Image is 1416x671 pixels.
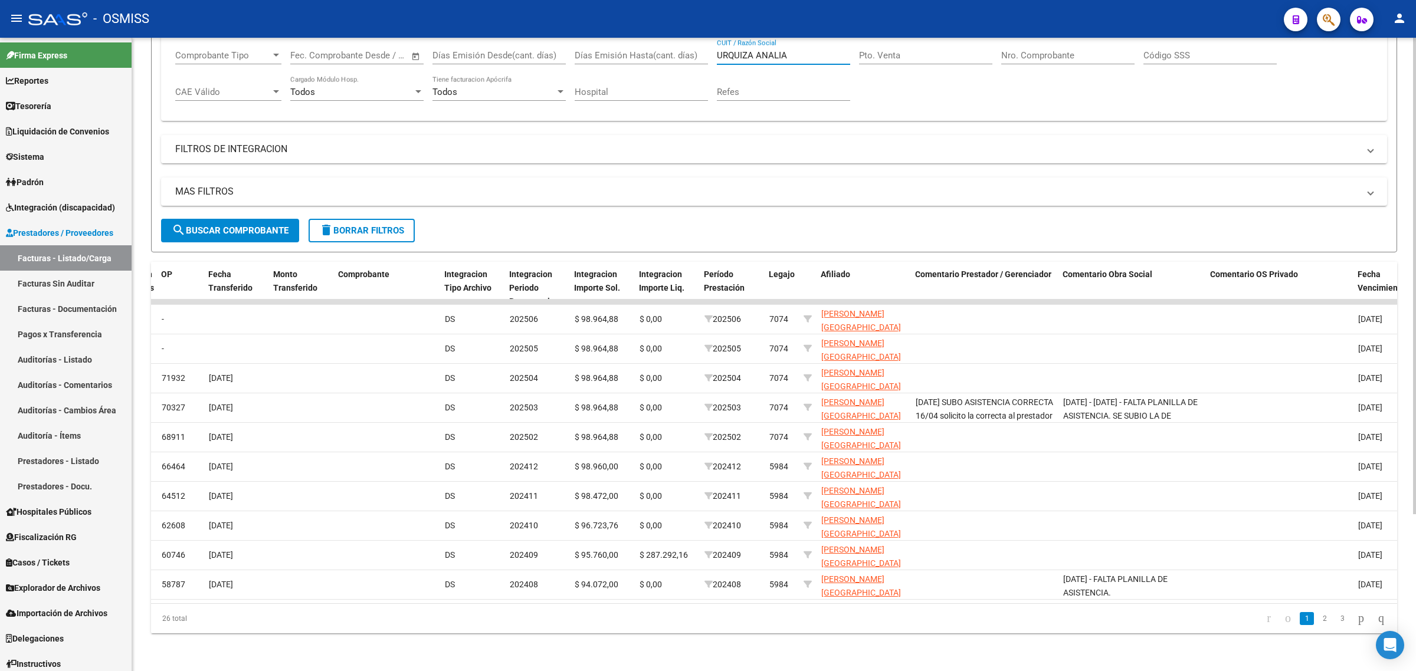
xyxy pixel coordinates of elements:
span: Comentario Obra Social [1063,269,1152,279]
span: 202504 [510,373,538,383]
span: Prestadores / Proveedores [6,226,113,239]
span: - OSMISS [93,6,149,32]
span: [DATE] [209,432,233,442]
a: go to next page [1353,612,1369,625]
span: Fecha Vencimiento [1358,269,1405,292]
span: [DATE] [209,491,233,501]
div: 7074 [769,430,788,444]
mat-icon: delete [319,223,333,237]
span: 202410 [510,521,538,530]
mat-expansion-panel-header: MAS FILTROS [161,177,1387,206]
span: [DATE] [1358,521,1382,530]
span: Liquidación de Convenios [6,125,109,138]
span: 202503 [704,403,741,412]
input: Start date [290,50,329,61]
span: Explorador de Archivos [6,581,100,594]
span: $ 98.964,88 [575,373,618,383]
datatable-header-cell: OP [156,262,204,314]
div: 5984 [769,578,788,591]
span: 58787 [162,580,185,589]
span: 202503 [510,403,538,412]
span: [DATE] SUBO ASISTENCIA CORRECTA 16/04 solicito la correcta al prestador [916,397,1053,420]
span: $ 0,00 [640,314,662,324]
datatable-header-cell: Comentario Obra Social [1058,262,1205,314]
span: Delegaciones [6,632,64,645]
span: Fecha Transferido [208,269,253,292]
div: 5984 [769,519,788,532]
li: page 2 [1316,608,1333,629]
li: page 1 [1298,608,1316,629]
span: 202412 [510,462,538,471]
span: [DATE] [209,580,233,589]
mat-expansion-panel-header: FILTROS DE INTEGRACION [161,135,1387,163]
button: Open calendar [409,50,423,63]
span: 202506 [510,314,538,324]
datatable-header-cell: Comentario OS Privado [1205,262,1353,314]
span: $ 0,00 [640,580,662,589]
span: 202505 [704,344,741,353]
span: Todos [290,87,315,97]
span: $ 94.072,00 [575,580,618,589]
a: 3 [1335,612,1349,625]
span: Integracion Tipo Archivo [444,269,491,292]
span: 202411 [704,491,741,501]
span: [DATE] [209,462,233,471]
span: DS [445,373,455,383]
div: 5984 [769,460,788,473]
span: [DATE] [1358,580,1382,589]
span: Buscar Comprobante [172,225,289,236]
span: [DATE] [1358,462,1382,471]
a: go to last page [1373,612,1389,625]
span: $ 98.964,88 [575,344,618,353]
span: $ 95.760,00 [575,550,618,560]
span: DS [445,491,455,501]
input: End date [339,50,396,61]
span: 202502 [510,432,538,442]
span: Integracion Importe Sol. [574,269,620,292]
span: $ 0,00 [640,491,662,501]
span: [PERSON_NAME][GEOGRAPHIC_DATA] [821,368,901,391]
span: DS [445,344,455,353]
mat-panel-title: MAS FILTROS [175,185,1359,198]
datatable-header-cell: Comentario Prestador / Gerenciador [910,262,1058,314]
span: [DATE] [209,403,233,412]
span: Legajo [769,269,795,279]
span: 202409 [510,550,538,560]
span: Comentario Prestador / Gerenciador [915,269,1051,279]
span: [DATE] [209,373,233,383]
span: Casos / Tickets [6,556,70,569]
span: $ 98.964,88 [575,432,618,442]
datatable-header-cell: Fecha Vencimiento [1353,262,1406,314]
span: $ 0,00 [640,462,662,471]
div: 7074 [769,313,788,326]
mat-icon: person [1392,11,1407,25]
button: Buscar Comprobante [161,219,299,242]
a: go to previous page [1280,612,1296,625]
span: Período Prestación [704,269,745,292]
a: 2 [1317,612,1332,625]
div: 7074 [769,401,788,415]
span: DS [445,462,455,471]
span: $ 287.292,16 [640,550,688,560]
span: Tesorería [6,100,51,113]
datatable-header-cell: Fecha Transferido [204,262,268,314]
datatable-header-cell: Monto Transferido [268,262,333,314]
span: [PERSON_NAME][GEOGRAPHIC_DATA] [821,574,901,597]
span: Afiliado [821,269,850,279]
span: 202504 [704,373,741,383]
a: go to first page [1261,612,1276,625]
span: [PERSON_NAME][GEOGRAPHIC_DATA] [821,486,901,509]
span: 202408 [704,580,741,589]
span: Hospitales Públicos [6,505,91,518]
span: 66464 [162,462,185,471]
datatable-header-cell: Integracion Importe Sol. [569,262,634,314]
span: 202411 [510,491,538,501]
span: Todos [432,87,457,97]
span: [PERSON_NAME][GEOGRAPHIC_DATA] [821,515,901,538]
span: [DATE] [1358,491,1382,501]
span: [PERSON_NAME][GEOGRAPHIC_DATA] [821,338,901,361]
span: CAE Válido [175,87,271,97]
span: 70327 [162,403,185,412]
span: [DATE] [1358,373,1382,383]
span: 60746 [162,550,185,560]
